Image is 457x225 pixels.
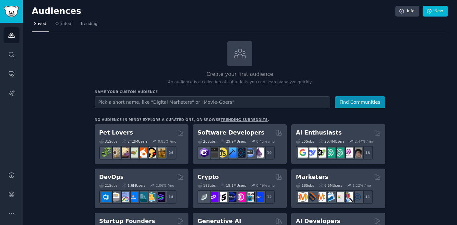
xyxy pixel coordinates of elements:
[221,118,268,122] a: trending subreddits
[235,192,246,202] img: defiblockchain
[217,148,227,158] img: learnjavascript
[256,139,275,144] div: 0.45 % /mo
[199,192,209,202] img: ethfinance
[261,146,275,160] div: + 19
[198,129,264,137] h2: Software Developers
[235,148,246,158] img: reactnative
[217,192,227,202] img: ethstaker
[296,183,314,188] div: 18 Sub s
[95,96,330,108] input: Pick a short name, like "Digital Marketers" or "Movie-Goers"
[254,192,264,202] img: defi_
[146,148,156,158] img: PetAdvice
[343,192,353,202] img: MarketingResearch
[80,21,97,27] span: Trending
[335,96,385,108] button: Find Communities
[119,192,129,202] img: Docker_DevOps
[395,6,419,17] a: Info
[101,192,111,202] img: azuredevops
[198,173,219,181] h2: Crypto
[343,148,353,158] img: OpenAIDev
[95,79,385,85] p: An audience is a collection of subreddits you can search/analyze quickly
[325,148,335,158] img: chatgpt_promptDesign
[226,148,236,158] img: iOSProgramming
[55,21,71,27] span: Curated
[261,190,275,204] div: + 12
[34,21,46,27] span: Saved
[254,148,264,158] img: elixir
[95,89,385,94] h3: Name your custom audience
[128,192,138,202] img: DevOpsLinks
[355,139,373,144] div: 2.47 % /mo
[208,192,218,202] img: 0xPolygon
[101,148,111,158] img: herpetology
[155,192,165,202] img: PlatformEngineers
[319,183,343,188] div: 6.5M Users
[32,19,49,32] a: Saved
[99,173,124,181] h2: DevOps
[319,139,344,144] div: 20.4M Users
[53,19,74,32] a: Curated
[307,148,317,158] img: DeepSeek
[199,148,209,158] img: csharp
[155,148,165,158] img: dogbreed
[119,148,129,158] img: leopardgeckos
[256,183,275,188] div: 0.49 % /mo
[99,139,117,144] div: 31 Sub s
[163,190,176,204] div: + 14
[156,183,174,188] div: 2.06 % /mo
[316,192,326,202] img: AskMarketing
[198,183,216,188] div: 19 Sub s
[352,192,362,202] img: OnlineMarketing
[226,192,236,202] img: web3
[296,129,342,137] h2: AI Enthusiasts
[137,148,147,158] img: cockatiel
[198,139,216,144] div: 26 Sub s
[298,148,308,158] img: GoogleGeminiAI
[158,139,176,144] div: 0.83 % /mo
[32,6,395,17] h2: Audiences
[220,139,246,144] div: 29.9M Users
[359,190,373,204] div: + 11
[137,192,147,202] img: platformengineering
[352,148,362,158] img: ArtificalIntelligence
[296,173,328,181] h2: Marketers
[163,146,176,160] div: + 24
[128,148,138,158] img: turtle
[353,183,371,188] div: 1.22 % /mo
[245,192,255,202] img: CryptoNews
[110,148,120,158] img: ballpython
[78,19,100,32] a: Trending
[95,117,269,122] div: No audience in mind? Explore a curated one, or browse .
[208,148,218,158] img: software
[245,148,255,158] img: AskComputerScience
[95,70,385,78] h2: Create your first audience
[307,192,317,202] img: bigseo
[325,192,335,202] img: Emailmarketing
[298,192,308,202] img: content_marketing
[316,148,326,158] img: AItoolsCatalog
[296,139,314,144] div: 25 Sub s
[99,129,133,137] h2: Pet Lovers
[334,192,344,202] img: googleads
[110,192,120,202] img: AWS_Certified_Experts
[122,139,148,144] div: 24.2M Users
[4,6,19,17] img: GummySearch logo
[146,192,156,202] img: aws_cdk
[423,6,448,17] a: New
[99,183,117,188] div: 21 Sub s
[334,148,344,158] img: chatgpt_prompts_
[359,146,373,160] div: + 18
[220,183,246,188] div: 19.1M Users
[122,183,146,188] div: 1.6M Users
